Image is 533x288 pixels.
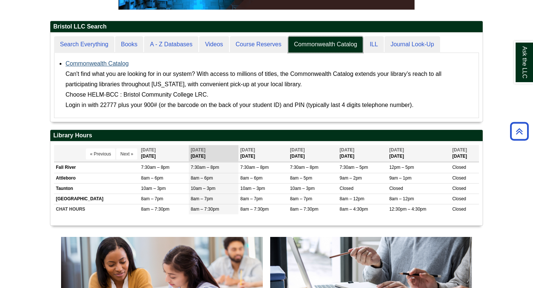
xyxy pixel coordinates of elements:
span: 8am – 7:30pm [191,207,219,212]
span: Closed [452,186,466,191]
th: [DATE] [338,145,388,162]
th: [DATE] [450,145,479,162]
span: 8am – 5pm [290,175,312,181]
span: 8am – 7pm [240,196,262,201]
span: [DATE] [240,147,255,153]
th: [DATE] [238,145,288,162]
td: Taunton [54,183,139,194]
a: Journal Look-Up [385,36,440,53]
span: 7:30am – 8pm [240,165,269,170]
span: 9am – 1pm [389,175,412,181]
span: 8am – 4:30pm [340,207,368,212]
a: ILL [364,36,384,53]
span: [DATE] [340,147,355,153]
th: [DATE] [288,145,338,162]
span: 8am – 6pm [240,175,262,181]
a: Back to Top [507,126,531,136]
td: CHAT HOURS [54,204,139,214]
span: 10am – 3pm [240,186,265,191]
span: 8am – 7:30pm [290,207,318,212]
span: 7:30am – 8pm [290,165,318,170]
a: Books [115,36,143,53]
span: [DATE] [141,147,156,153]
span: 12pm – 5pm [389,165,414,170]
span: 7:30am – 5pm [340,165,368,170]
span: [DATE] [290,147,305,153]
h2: Library Hours [50,130,483,141]
span: 8am – 7pm [290,196,312,201]
span: 8am – 7pm [191,196,213,201]
span: 8am – 12pm [340,196,365,201]
span: Closed [389,186,403,191]
span: 10am – 3pm [191,186,215,191]
span: Closed [452,196,466,201]
td: Attleboro [54,173,139,183]
button: Next » [116,148,137,160]
td: [GEOGRAPHIC_DATA] [54,194,139,204]
a: A - Z Databases [144,36,198,53]
span: 8am – 7pm [141,196,163,201]
th: [DATE] [388,145,450,162]
span: 7:30am – 8pm [191,165,219,170]
span: 7:30am – 8pm [141,165,170,170]
span: 8am – 6pm [191,175,213,181]
button: « Previous [86,148,115,160]
span: Closed [452,165,466,170]
th: [DATE] [139,145,189,162]
a: Search Everything [54,36,114,53]
th: [DATE] [189,145,238,162]
span: 8am – 6pm [141,175,163,181]
span: 8am – 7:30pm [141,207,170,212]
span: Closed [340,186,353,191]
span: 10am – 3pm [141,186,166,191]
a: Videos [199,36,229,53]
span: 9am – 2pm [340,175,362,181]
a: Commonwealth Catalog [288,36,363,53]
span: 8am – 7:30pm [240,207,269,212]
h2: Bristol LLC Search [50,21,483,33]
a: Commonwealth Catalog [66,60,129,67]
td: Fall River [54,163,139,173]
span: [DATE] [191,147,205,153]
span: [DATE] [389,147,404,153]
a: Course Reserves [230,36,288,53]
span: 8am – 12pm [389,196,414,201]
span: Closed [452,207,466,212]
span: [DATE] [452,147,467,153]
span: 12:30pm – 4:30pm [389,207,426,212]
div: Can't find what you are looking for in our system? With access to millions of titles, the Commonw... [66,69,475,110]
span: 10am – 3pm [290,186,315,191]
span: Closed [452,175,466,181]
